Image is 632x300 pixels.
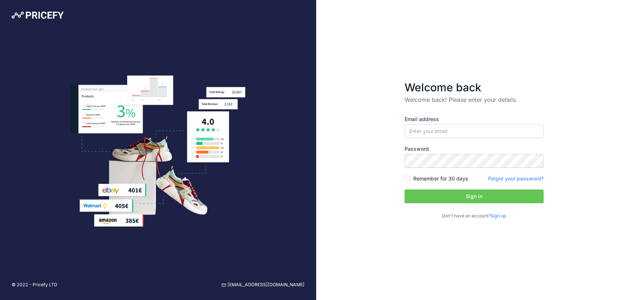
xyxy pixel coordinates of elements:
[488,175,544,182] a: Forgot your password?
[405,189,544,203] button: Sign in
[12,12,64,19] img: Pricefy
[405,95,544,104] p: Welcome back! Please enter your details.
[222,282,305,288] a: [EMAIL_ADDRESS][DOMAIN_NAME]
[405,145,544,153] label: Password
[405,81,544,94] h3: Welcome back
[405,124,544,138] input: Enter your email
[413,175,468,182] label: Remember for 30 days
[405,213,544,220] p: Don't have an account?
[12,282,57,288] p: © 2022 - Pricefy LTD
[490,213,506,218] a: Sign up
[405,116,544,123] label: Email address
